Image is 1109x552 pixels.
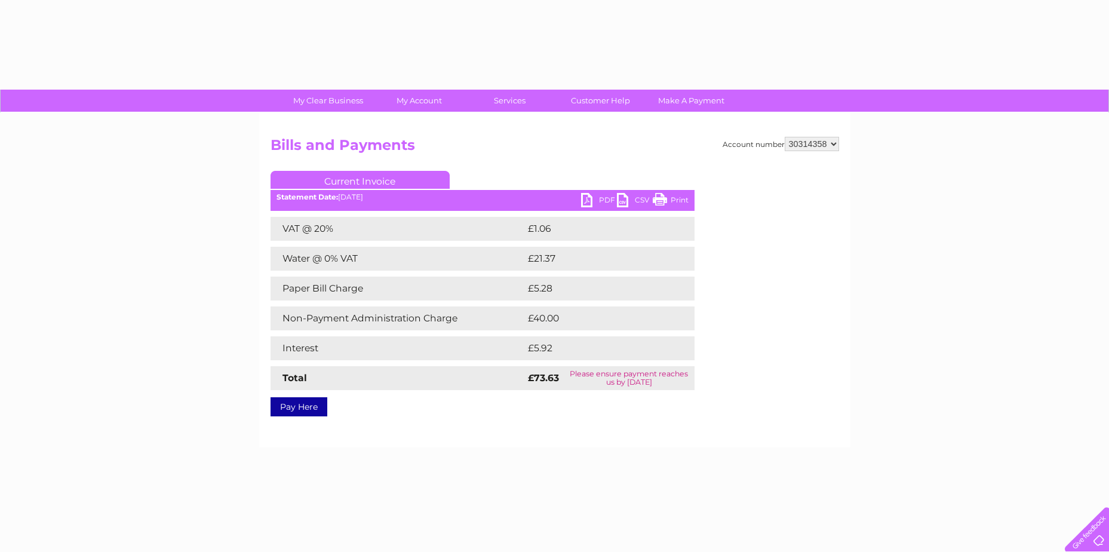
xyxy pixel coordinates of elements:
a: Pay Here [271,397,327,416]
a: My Account [370,90,468,112]
div: [DATE] [271,193,695,201]
a: Make A Payment [642,90,741,112]
a: Print [653,193,689,210]
a: PDF [581,193,617,210]
td: £5.28 [525,277,666,300]
a: My Clear Business [279,90,377,112]
td: Water @ 0% VAT [271,247,525,271]
div: Account number [723,137,839,151]
td: Paper Bill Charge [271,277,525,300]
a: Current Invoice [271,171,450,189]
a: Services [460,90,559,112]
h2: Bills and Payments [271,137,839,160]
a: CSV [617,193,653,210]
a: Customer Help [551,90,650,112]
td: £40.00 [525,306,671,330]
td: Non-Payment Administration Charge [271,306,525,330]
td: £1.06 [525,217,666,241]
td: Please ensure payment reaches us by [DATE] [564,366,695,390]
strong: £73.63 [528,372,559,384]
td: £5.92 [525,336,666,360]
td: Interest [271,336,525,360]
td: VAT @ 20% [271,217,525,241]
strong: Total [282,372,307,384]
b: Statement Date: [277,192,338,201]
td: £21.37 [525,247,669,271]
